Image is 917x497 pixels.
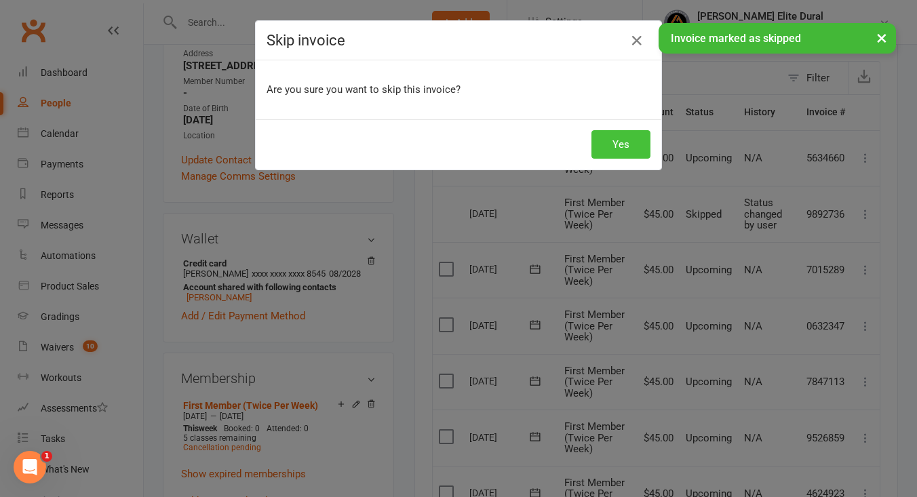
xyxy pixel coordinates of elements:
button: Yes [591,130,650,159]
div: Invoice marked as skipped [659,23,896,54]
iframe: Intercom live chat [14,451,46,483]
button: × [870,23,894,52]
span: 1 [41,451,52,462]
span: Are you sure you want to skip this invoice? [267,83,461,96]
